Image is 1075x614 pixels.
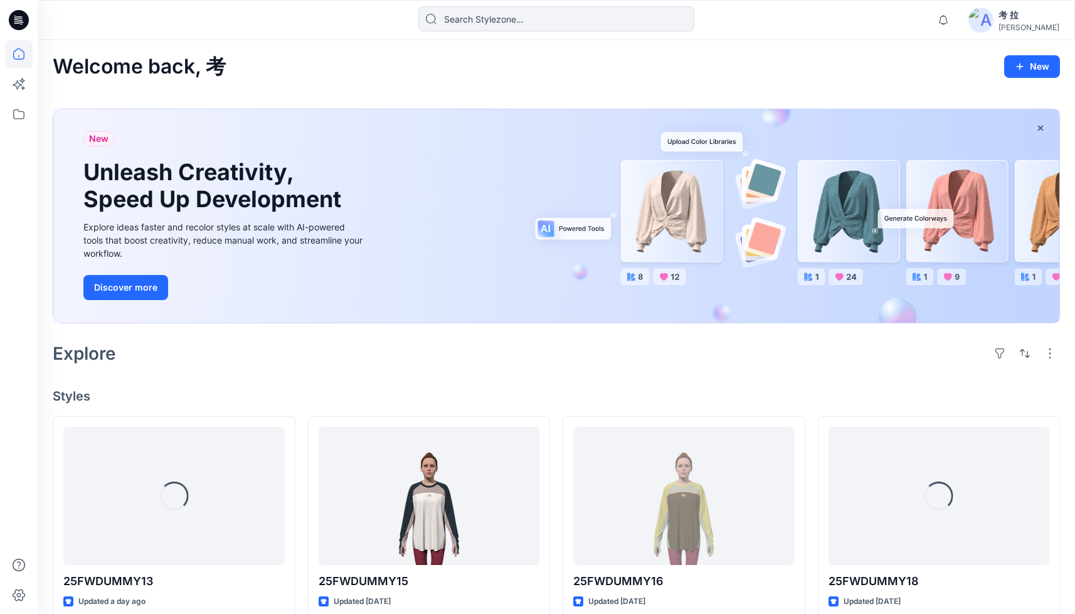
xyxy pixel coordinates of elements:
[829,573,1050,590] p: 25FWDUMMY18
[319,573,540,590] p: 25FWDUMMY15
[83,275,168,300] button: Discover more
[573,573,795,590] p: 25FWDUMMY16
[89,131,109,146] span: New
[998,23,1059,32] div: [PERSON_NAME]
[588,595,645,608] p: Updated [DATE]
[968,8,993,33] img: avatar
[78,595,146,608] p: Updated a day ago
[53,389,1060,404] h4: Styles
[334,595,391,608] p: Updated [DATE]
[1004,55,1060,78] button: New
[83,220,366,260] div: Explore ideas faster and recolor styles at scale with AI-powered tools that boost creativity, red...
[63,573,285,590] p: 25FWDUMMY13
[418,6,694,31] input: Search Stylezone…
[53,55,226,78] h2: Welcome back, 考
[53,343,116,364] h2: Explore
[83,275,366,300] a: Discover more
[573,427,795,565] a: 25FWDUMMY16
[83,159,347,213] h1: Unleash Creativity, Speed Up Development
[998,8,1059,23] div: 考 拉
[319,427,540,565] a: 25FWDUMMY15
[844,595,901,608] p: Updated [DATE]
